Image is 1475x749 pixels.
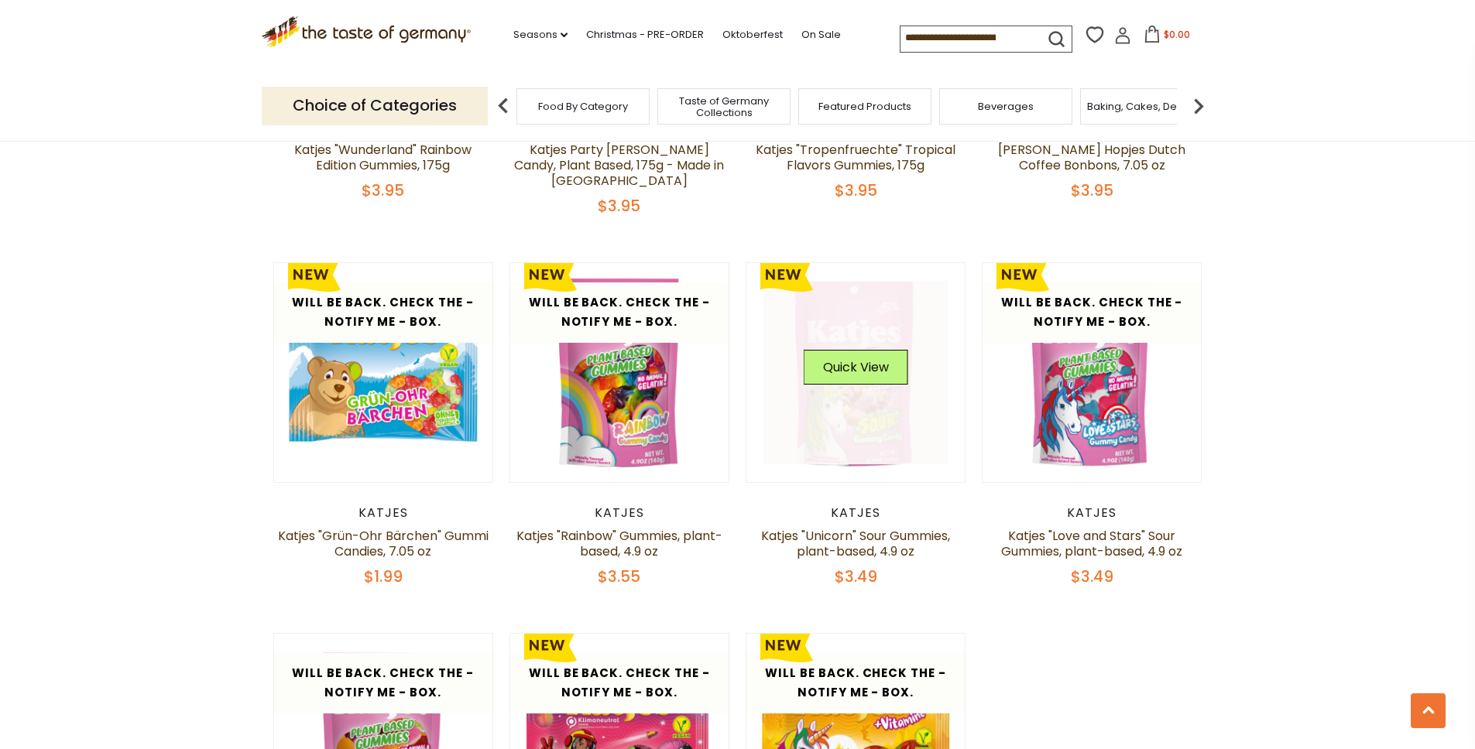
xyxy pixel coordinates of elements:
[835,180,877,201] span: $3.95
[488,91,519,121] img: previous arrow
[262,87,488,125] p: Choice of Categories
[516,527,722,560] a: Katjes "Rainbow" Gummies, plant-based, 4.9 oz
[1001,527,1182,560] a: Katjes "Love and Stars" Sour Gummies, plant-based, 4.9 oz
[274,263,493,482] img: Katjes
[722,26,783,43] a: Oktoberfest
[756,141,955,174] a: Katjes "Tropenfruechte" Tropical Flavors Gummies, 175g
[598,566,640,587] span: $3.55
[1071,566,1113,587] span: $3.49
[818,101,911,112] a: Featured Products
[514,141,724,190] a: Katjes Party [PERSON_NAME] Candy, Plant Based, 175g - Made in [GEOGRAPHIC_DATA]
[364,566,403,587] span: $1.99
[362,180,404,201] span: $3.95
[598,195,640,217] span: $3.95
[1183,91,1214,121] img: next arrow
[1134,26,1200,49] button: $0.00
[538,101,628,112] a: Food By Category
[804,350,908,385] button: Quick View
[273,505,494,521] div: Katjes
[801,26,841,43] a: On Sale
[586,26,704,43] a: Christmas - PRE-ORDER
[982,505,1202,521] div: Katjes
[509,505,730,521] div: Katjes
[998,141,1185,174] a: [PERSON_NAME] Hopjes Dutch Coffee Bonbons, 7.05 oz
[662,95,786,118] a: Taste of Germany Collections
[278,527,489,560] a: Katjes "Grün-Ohr Bärchen" Gummi Candies, 7.05 oz
[978,101,1034,112] a: Beverages
[835,566,877,587] span: $3.49
[761,527,950,560] a: Katjes "Unicorn" Sour Gummies, plant-based, 4.9 oz
[746,263,966,482] img: Katjes
[1164,28,1190,41] span: $0.00
[1071,180,1113,201] span: $3.95
[746,505,966,521] div: Katjes
[983,263,1202,482] img: Katjes
[513,26,568,43] a: Seasons
[1087,101,1207,112] a: Baking, Cakes, Desserts
[510,263,729,482] img: Katjes
[294,141,472,174] a: Katjes "Wunderland" Rainbow Edition Gummies, 175g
